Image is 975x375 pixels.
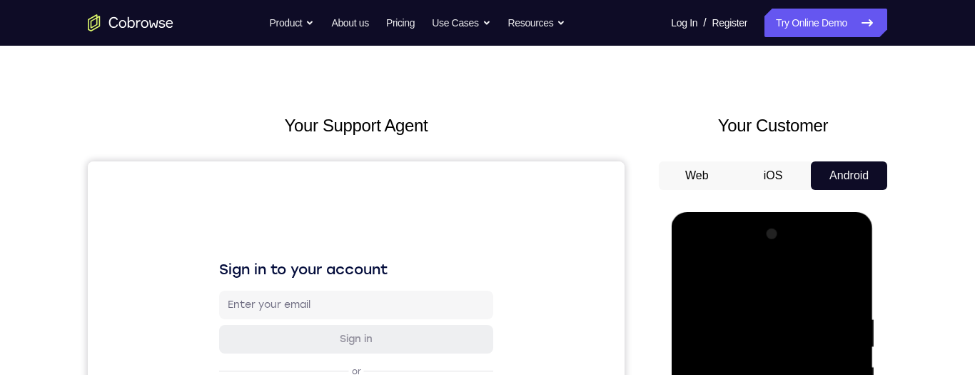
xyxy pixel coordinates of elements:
div: Sign in with Google [231,234,328,248]
button: Sign in with Google [131,226,405,255]
button: Sign in with Zendesk [131,329,405,358]
p: or [261,204,276,216]
button: iOS [735,161,812,190]
span: / [703,14,706,31]
h2: Your Support Agent [88,113,625,139]
button: Sign in with GitHub [131,261,405,289]
button: Sign in with Intercom [131,295,405,324]
button: Resources [508,9,566,37]
div: Sign in with Zendesk [228,336,333,351]
h2: Your Customer [659,113,887,139]
div: Sign in with GitHub [232,268,328,282]
button: Sign in [131,164,405,192]
a: About us [331,9,368,37]
a: Log In [671,9,697,37]
a: Go to the home page [88,14,173,31]
button: Use Cases [432,9,490,37]
button: Android [811,161,887,190]
button: Product [270,9,315,37]
input: Enter your email [140,136,397,151]
button: Web [659,161,735,190]
a: Register [712,9,747,37]
h1: Sign in to your account [131,98,405,118]
a: Try Online Demo [764,9,887,37]
a: Pricing [386,9,415,37]
div: Sign in with Intercom [226,302,334,316]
